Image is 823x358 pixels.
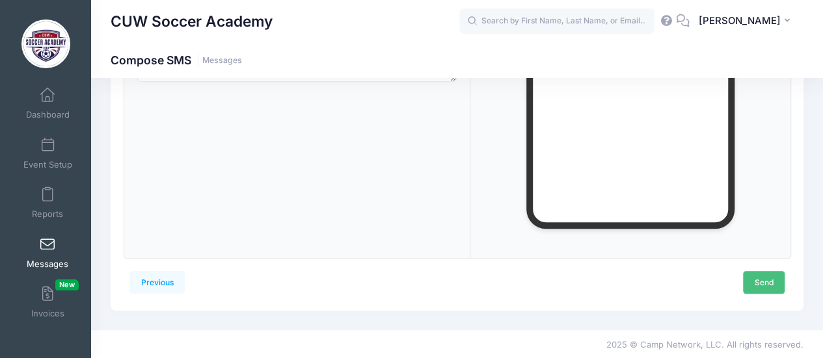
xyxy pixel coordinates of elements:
[743,271,785,293] a: Send
[111,53,242,67] h1: Compose SMS
[606,339,803,350] span: 2025 © Camp Network, LLC. All rights reserved.
[32,209,63,220] span: Reports
[17,131,79,176] a: Event Setup
[27,259,68,270] span: Messages
[17,180,79,225] a: Reports
[55,279,79,290] span: New
[26,110,70,121] span: Dashboard
[459,8,654,34] input: Search by First Name, Last Name, or Email...
[17,279,79,325] a: InvoicesNew
[5,5,190,161] pre: CUW Soccer Academy: We are planning to run our sessions this morning at our normal times. Our ind...
[31,309,64,320] span: Invoices
[129,271,185,293] a: Previous
[690,6,803,36] button: [PERSON_NAME]
[23,159,72,170] span: Event Setup
[17,81,79,126] a: Dashboard
[202,56,242,66] a: Messages
[21,19,70,68] img: CUW Soccer Academy
[17,230,79,275] a: Messages
[111,6,273,36] h1: CUW Soccer Academy
[698,14,780,28] span: [PERSON_NAME]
